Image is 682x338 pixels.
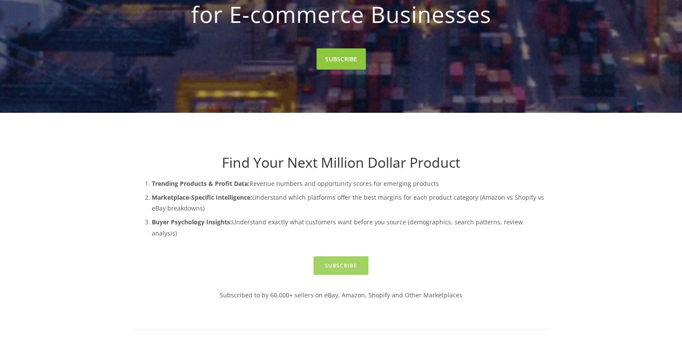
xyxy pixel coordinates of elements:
[134,290,548,300] p: Subscribed to by 60,000+ sellers on eBay, Amazon, Shopify and Other Marketplaces
[152,218,232,226] strong: Buyer Psychology Insights:
[134,154,548,171] h1: Find Your Next Million Dollar Product
[152,192,548,214] p: Understand which platforms offer the best margins for each product category (Amazon vs Shopify vs...
[152,193,252,201] strong: Marketplace-Specific Intelligence:
[152,179,250,188] strong: Trending Products & Profit Data:
[152,217,548,238] p: Understand exactly what customers want before you source (demographics, search patterns, review a...
[314,256,368,275] a: Subscribe
[317,48,366,70] a: SUBSCRIBE
[152,178,548,189] p: Revenue numbers and opportunity scores for emerging products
